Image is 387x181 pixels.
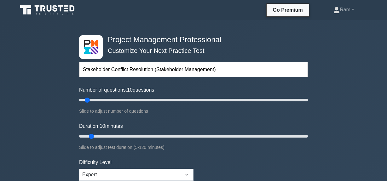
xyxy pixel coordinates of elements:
span: 10 [127,87,133,93]
span: 10 [100,123,105,129]
div: Slide to adjust number of questions [79,107,308,115]
h4: Project Management Professional [105,35,277,44]
input: Start typing to filter on topic or concept... [79,62,308,77]
label: Difficulty Level [79,159,112,166]
label: Number of questions: questions [79,86,154,94]
a: Ram [318,3,369,16]
label: Duration: minutes [79,122,123,130]
div: Slide to adjust test duration (5-120 minutes) [79,144,308,151]
a: Go Premium [269,6,307,14]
